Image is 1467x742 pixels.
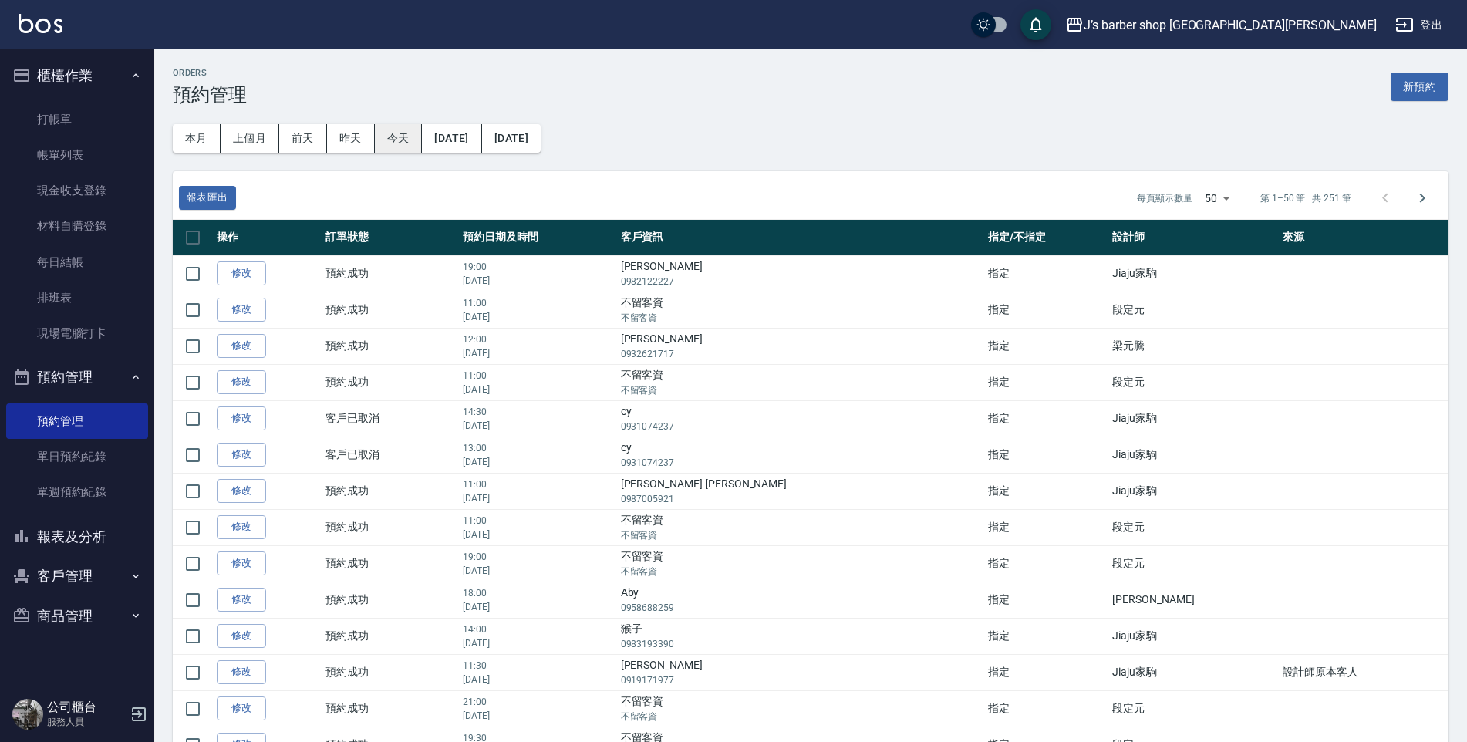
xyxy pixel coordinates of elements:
p: 每頁顯示數量 [1137,191,1192,205]
td: 段定元 [1108,364,1279,400]
p: 19:00 [463,260,613,274]
td: 設計師原本客人 [1279,654,1448,690]
td: Jiaju家駒 [1108,654,1279,690]
td: 客戶已取消 [322,437,459,473]
a: 修改 [217,624,266,648]
th: 指定/不指定 [984,220,1108,256]
td: Jiaju家駒 [1108,255,1279,292]
td: 段定元 [1108,690,1279,727]
td: 指定 [984,545,1108,582]
p: 0919171977 [621,673,981,687]
p: 11:00 [463,369,613,383]
h3: 預約管理 [173,84,247,106]
td: [PERSON_NAME] [1108,582,1279,618]
button: 今天 [375,124,423,153]
button: Go to next page [1404,180,1441,217]
td: 預約成功 [322,509,459,545]
td: 指定 [984,328,1108,364]
button: 報表匯出 [179,186,236,210]
a: 修改 [217,696,266,720]
p: 第 1–50 筆 共 251 筆 [1260,191,1351,205]
img: Person [12,699,43,730]
p: 11:00 [463,296,613,310]
p: [DATE] [463,673,613,686]
p: [DATE] [463,346,613,360]
td: 指定 [984,292,1108,328]
td: 預約成功 [322,690,459,727]
td: 指定 [984,690,1108,727]
td: 指定 [984,255,1108,292]
button: 上個月 [221,124,279,153]
td: 不留客資 [617,364,985,400]
h2: Orders [173,68,247,78]
p: [DATE] [463,528,613,541]
a: 修改 [217,551,266,575]
p: 14:30 [463,405,613,419]
td: 指定 [984,437,1108,473]
th: 操作 [213,220,322,256]
a: 單日預約紀錄 [6,439,148,474]
p: 14:00 [463,622,613,636]
button: 昨天 [327,124,375,153]
p: [DATE] [463,564,613,578]
th: 來源 [1279,220,1448,256]
p: 不留客資 [621,710,981,723]
button: save [1020,9,1051,40]
td: 客戶已取消 [322,400,459,437]
th: 客戶資訊 [617,220,985,256]
p: 0932621717 [621,347,981,361]
th: 預約日期及時間 [459,220,617,256]
a: 修改 [217,261,266,285]
button: J’s barber shop [GEOGRAPHIC_DATA][PERSON_NAME] [1059,9,1383,41]
a: 修改 [217,370,266,394]
button: 報表及分析 [6,517,148,557]
p: 12:00 [463,332,613,346]
td: 預約成功 [322,473,459,509]
p: [DATE] [463,419,613,433]
a: 修改 [217,334,266,358]
a: 新預約 [1391,79,1448,93]
td: 預約成功 [322,364,459,400]
p: 0958688259 [621,601,981,615]
p: 18:00 [463,586,613,600]
p: 11:30 [463,659,613,673]
button: 客戶管理 [6,556,148,596]
a: 排班表 [6,280,148,315]
td: 預約成功 [322,328,459,364]
p: 0982122227 [621,275,981,288]
p: [DATE] [463,600,613,614]
a: 修改 [217,298,266,322]
p: 19:00 [463,550,613,564]
button: 登出 [1389,11,1448,39]
td: [PERSON_NAME] [617,328,985,364]
td: 不留客資 [617,545,985,582]
p: 11:00 [463,477,613,491]
td: cy [617,400,985,437]
a: 修改 [217,443,266,467]
p: [DATE] [463,636,613,650]
a: 修改 [217,479,266,503]
a: 修改 [217,515,266,539]
p: [DATE] [463,455,613,469]
button: [DATE] [482,124,541,153]
p: 不留客資 [621,528,981,542]
td: 指定 [984,582,1108,618]
p: [DATE] [463,274,613,288]
button: [DATE] [422,124,481,153]
p: 不留客資 [621,383,981,397]
a: 打帳單 [6,102,148,137]
td: 預約成功 [322,618,459,654]
td: 不留客資 [617,690,985,727]
td: 指定 [984,654,1108,690]
p: 不留客資 [621,565,981,578]
td: 梁元騰 [1108,328,1279,364]
td: 預約成功 [322,582,459,618]
a: 修改 [217,406,266,430]
td: 預約成功 [322,292,459,328]
a: 帳單列表 [6,137,148,173]
p: 13:00 [463,441,613,455]
p: [DATE] [463,709,613,723]
p: [DATE] [463,310,613,324]
button: 前天 [279,124,327,153]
